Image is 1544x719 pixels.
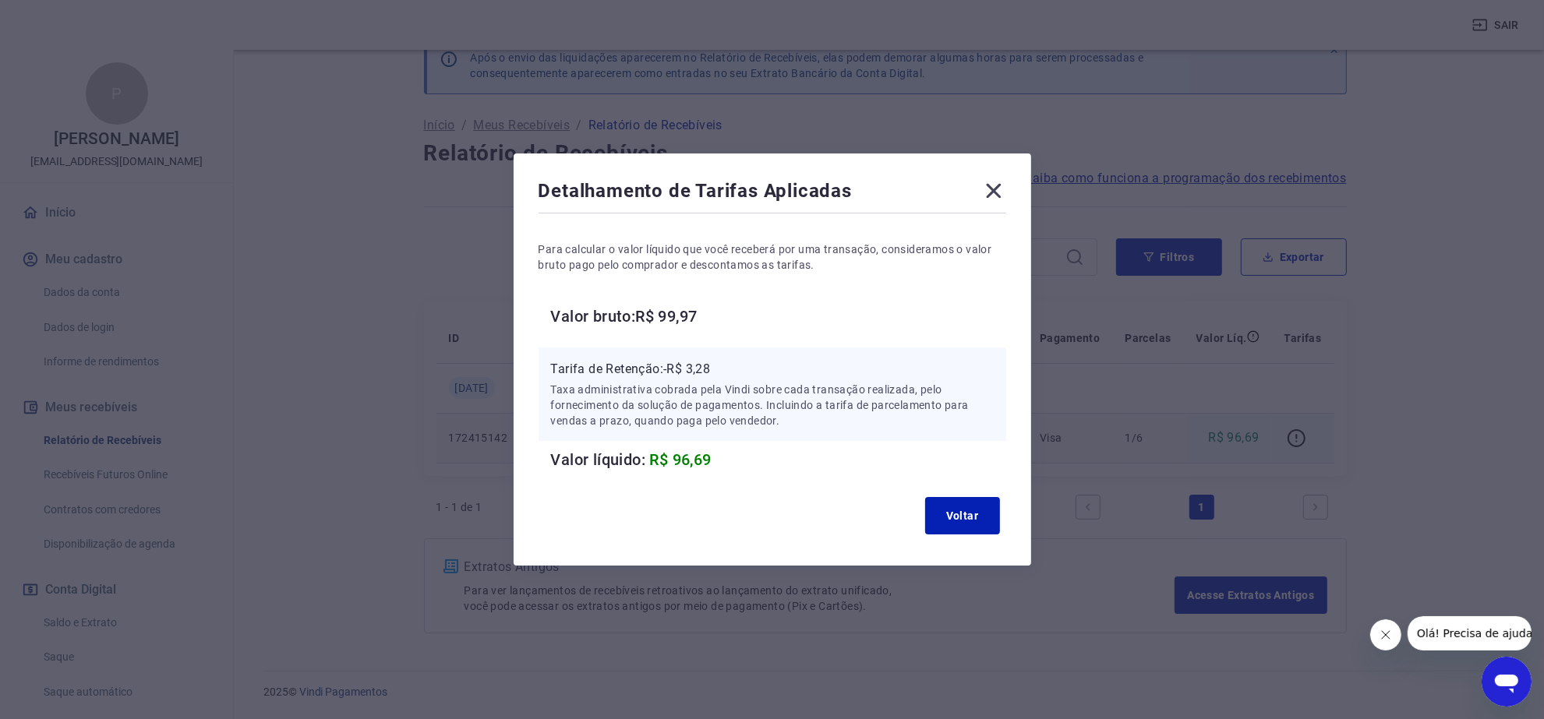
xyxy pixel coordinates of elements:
iframe: Botão para abrir a janela de mensagens [1482,657,1532,707]
button: Voltar [925,497,1000,534]
h6: Valor bruto: R$ 99,97 [551,304,1006,329]
p: Tarifa de Retenção: -R$ 3,28 [551,360,994,379]
p: Taxa administrativa cobrada pela Vindi sobre cada transação realizada, pelo fornecimento da soluç... [551,382,994,428]
p: Para calcular o valor líquido que você receberá por uma transação, consideramos o valor bruto pag... [539,241,1006,273]
iframe: Mensagem da empresa [1408,616,1532,650]
div: Detalhamento de Tarifas Aplicadas [539,178,1006,210]
h6: Valor líquido: [551,447,1006,472]
span: Olá! Precisa de ajuda? [9,11,131,23]
span: R$ 96,69 [650,450,712,469]
iframe: Fechar mensagem [1370,619,1401,650]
